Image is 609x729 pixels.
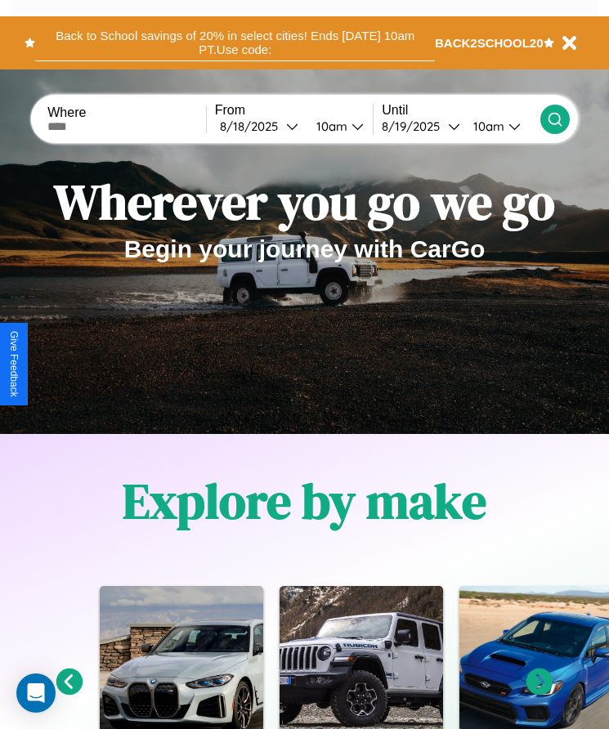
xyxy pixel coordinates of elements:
[220,119,286,134] div: 8 / 18 / 2025
[16,673,56,713] div: Open Intercom Messenger
[465,119,508,134] div: 10am
[215,118,303,135] button: 8/18/2025
[8,331,20,397] div: Give Feedback
[35,25,435,61] button: Back to School savings of 20% in select cities! Ends [DATE] 10am PT.Use code:
[308,119,352,134] div: 10am
[303,118,374,135] button: 10am
[47,105,206,120] label: Where
[435,36,544,50] b: BACK2SCHOOL20
[460,118,540,135] button: 10am
[123,467,486,534] h1: Explore by make
[382,103,540,118] label: Until
[215,103,374,118] label: From
[382,119,448,134] div: 8 / 19 / 2025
